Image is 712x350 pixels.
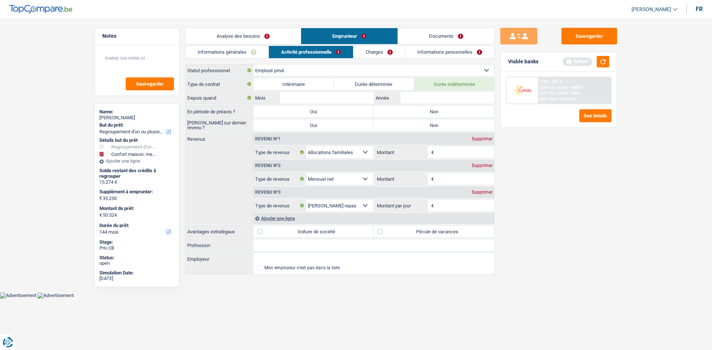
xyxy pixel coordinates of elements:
[99,137,175,143] div: Détails but du prêt
[253,146,306,158] label: Type de revenus
[558,85,583,90] span: Limit: >800 €
[264,266,340,270] div: Mon employeur n’est pas dans la liste
[280,92,374,104] input: MM
[253,163,283,168] div: Revenu nº2
[540,79,562,84] div: 9.9% | 507 €
[375,173,428,185] label: Montant
[398,28,494,44] a: Documents
[99,195,102,201] span: €
[253,106,374,117] label: Oui
[99,276,175,281] div: [DATE]
[99,239,175,245] div: Stage:
[470,163,494,168] div: Supprimer
[540,97,576,101] div: Ref. Cost: 5 769,9 €
[253,92,280,104] label: Mois
[9,5,72,14] img: TopCompare Logo
[374,119,494,131] label: Non
[253,253,494,265] input: Cherchez votre employeur
[561,28,617,44] button: Sauvegarder
[540,85,555,90] span: NAI: 0 €
[99,270,175,276] div: Simulation Date:
[185,28,301,44] a: Analyse des besoins
[428,173,436,185] span: €
[405,46,495,58] a: Informations personnelles
[99,223,173,229] label: Durée du prêt:
[301,28,398,44] a: Emprunteur
[102,33,172,39] h5: Notes
[374,106,494,117] label: Non
[99,206,173,211] label: Montant du prêt:
[185,46,268,58] a: Informations générales
[185,106,253,117] label: En période de préavis ?
[375,146,428,158] label: Montant
[253,173,306,185] label: Type de revenus
[353,46,405,58] a: Charges
[374,226,494,237] label: Pécule de vacances
[563,57,592,66] div: Refresh
[253,119,374,131] label: Oui
[185,119,253,131] label: [PERSON_NAME] sur dernier revenu ?
[126,77,174,90] button: Sauvegarder
[253,213,494,224] div: Ajouter une ligne
[253,78,334,90] label: Intérimaire
[334,78,414,90] label: Durée déterminée
[185,226,253,237] label: Avantages extralégaux
[470,190,494,194] div: Supprimer
[185,92,253,104] label: Depuis quand
[185,253,253,265] label: Employeur
[558,91,579,96] span: Limit: <50%
[470,137,494,141] div: Supprimer
[253,190,283,194] div: Revenu nº3
[99,212,102,218] span: €
[375,200,428,211] label: Montant par jour
[185,239,253,251] label: Profession
[556,85,557,90] span: /
[632,6,671,13] span: [PERSON_NAME]
[540,91,554,96] span: DTI: 0%
[428,146,436,158] span: €
[99,255,175,261] div: Status:
[253,137,283,141] div: Revenu nº1
[269,46,353,58] a: Activité professionnelle
[136,81,164,86] span: Sauvegarder
[253,226,374,237] label: Voiture de société
[99,179,175,185] div: 15.274 €
[99,159,175,164] div: Ajouter une ligne
[555,91,557,96] span: /
[99,115,175,121] div: [PERSON_NAME]
[579,109,612,122] button: See details
[99,189,173,195] label: Supplément à emprunter:
[185,64,253,76] label: Statut professionnel
[696,6,703,13] div: fr
[253,200,306,211] label: Type de revenus
[37,293,74,299] img: Advertisement
[508,59,538,65] div: Viable banks
[185,133,253,141] label: Revenus
[185,78,253,90] label: Type de contrat
[626,3,678,16] a: [PERSON_NAME]
[374,92,400,104] label: Année
[400,92,494,104] input: AAAA
[508,83,536,97] img: Cofidis
[428,200,436,211] span: €
[414,78,495,90] label: Durée indéterminée
[99,260,175,266] div: open
[99,109,175,115] div: Name:
[99,122,173,128] label: But du prêt:
[99,168,175,179] div: Solde restant des crédits à regrouper
[99,245,175,251] div: Priv CB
